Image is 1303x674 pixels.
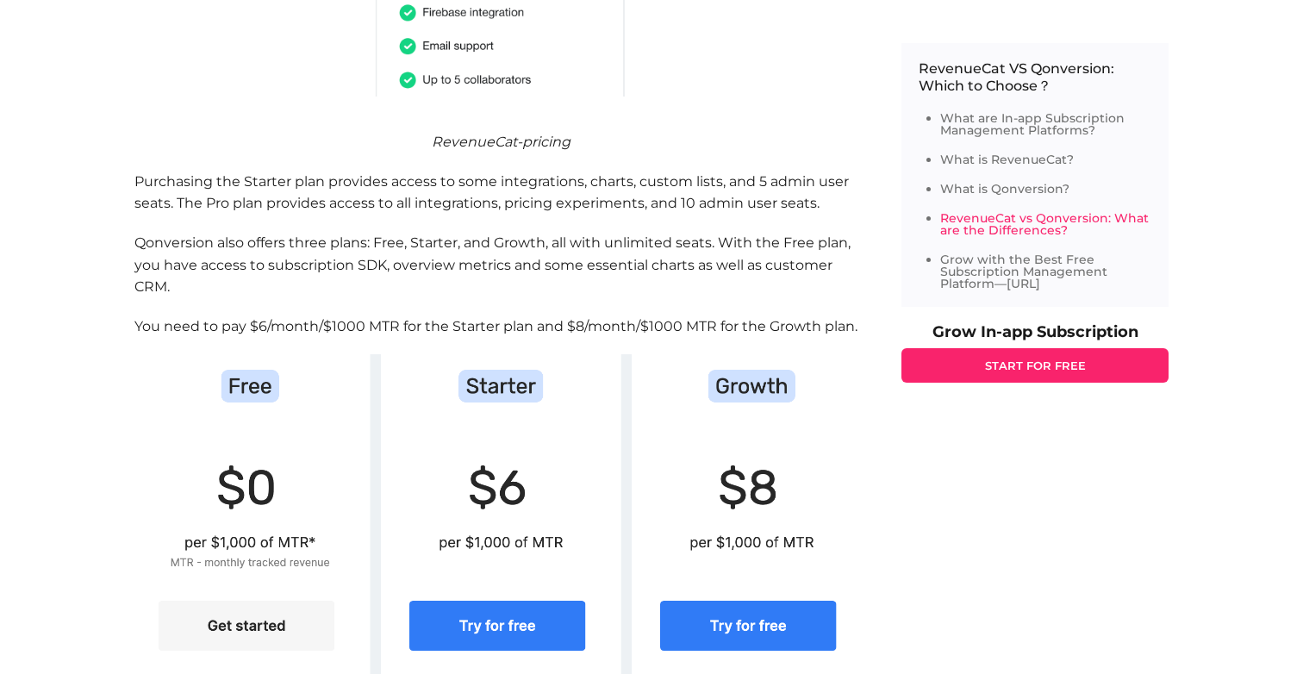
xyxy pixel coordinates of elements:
[919,60,1151,95] p: RevenueCat VS Qonversion: Which to Choose？
[134,232,867,298] p: Qonversion also offers three plans: Free, Starter, and Growth, all with unlimited seats. With the...
[940,110,1125,138] a: What are In-app Subscription Management Platforms?
[432,134,570,150] i: RevenueCat-pricing
[901,348,1169,383] a: START FOR FREE
[134,315,867,338] p: You need to pay $6/month/$1000 MTR for the Starter plan and $8/month/$1000 MTR for the Growth plan.
[940,152,1074,167] a: What is RevenueCat?
[940,210,1149,238] a: RevenueCat vs Qonversion: What are the Differences?
[940,181,1069,197] a: What is Qonversion?
[901,324,1169,340] p: Grow In-app Subscription
[940,252,1107,291] a: Grow with the Best Free Subscription Management Platform—[URL]
[134,171,867,215] p: Purchasing the Starter plan provides access to some integrations, charts, custom lists, and 5 adm...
